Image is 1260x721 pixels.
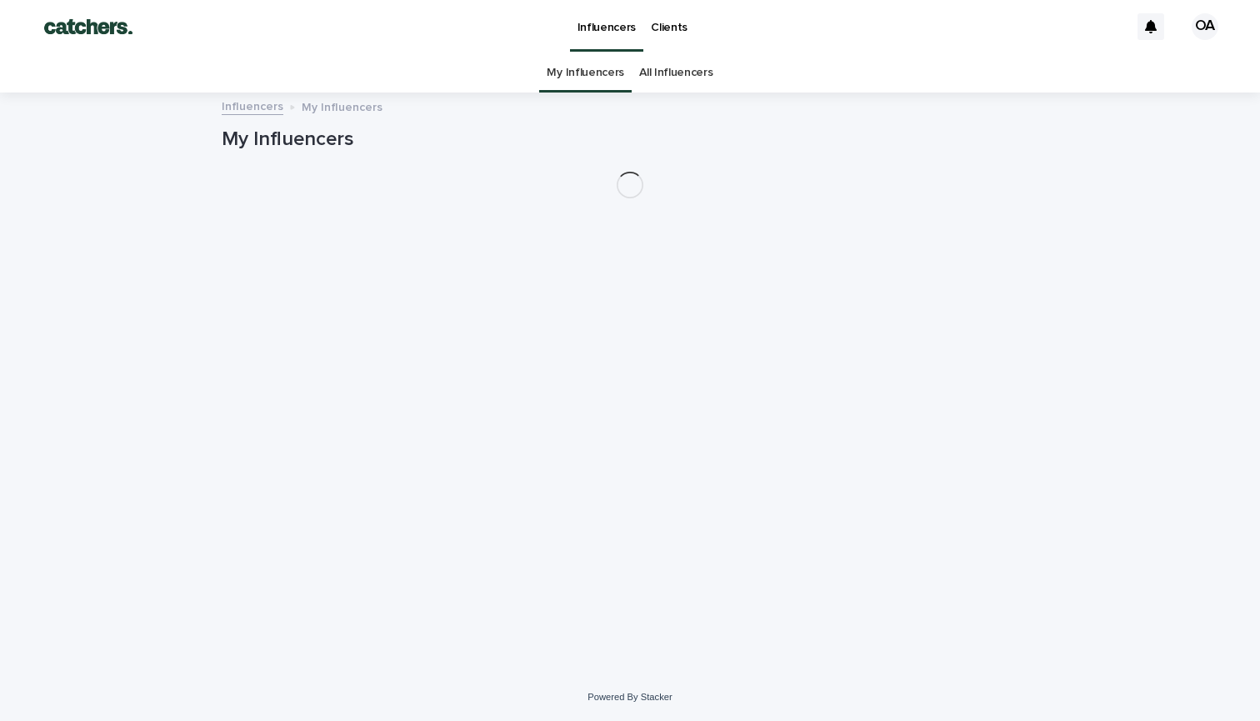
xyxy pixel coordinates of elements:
a: Influencers [222,96,283,115]
a: Powered By Stacker [587,692,672,702]
a: All Influencers [639,53,712,93]
a: My Influencers [547,53,624,93]
h1: My Influencers [222,128,1038,152]
p: My Influencers [302,97,382,115]
div: OA [1192,13,1218,40]
img: v2itfyCJQeeYoQfrvWhc [33,10,143,43]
